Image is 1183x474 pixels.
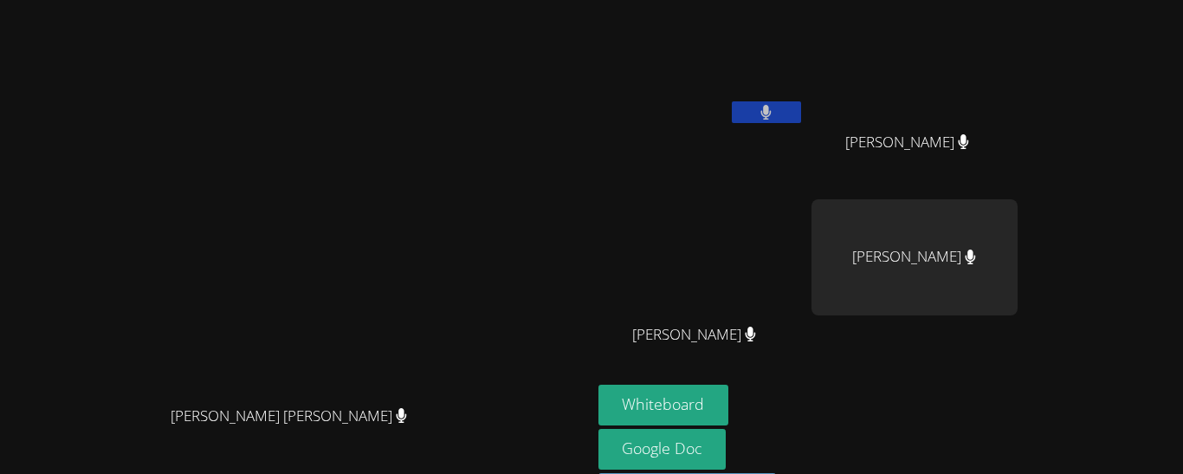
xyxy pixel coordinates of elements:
[845,130,969,155] span: [PERSON_NAME]
[811,199,1018,315] div: [PERSON_NAME]
[171,404,407,429] span: [PERSON_NAME] [PERSON_NAME]
[598,429,727,470] a: Google Doc
[632,322,756,347] span: [PERSON_NAME]
[598,385,729,425] button: Whiteboard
